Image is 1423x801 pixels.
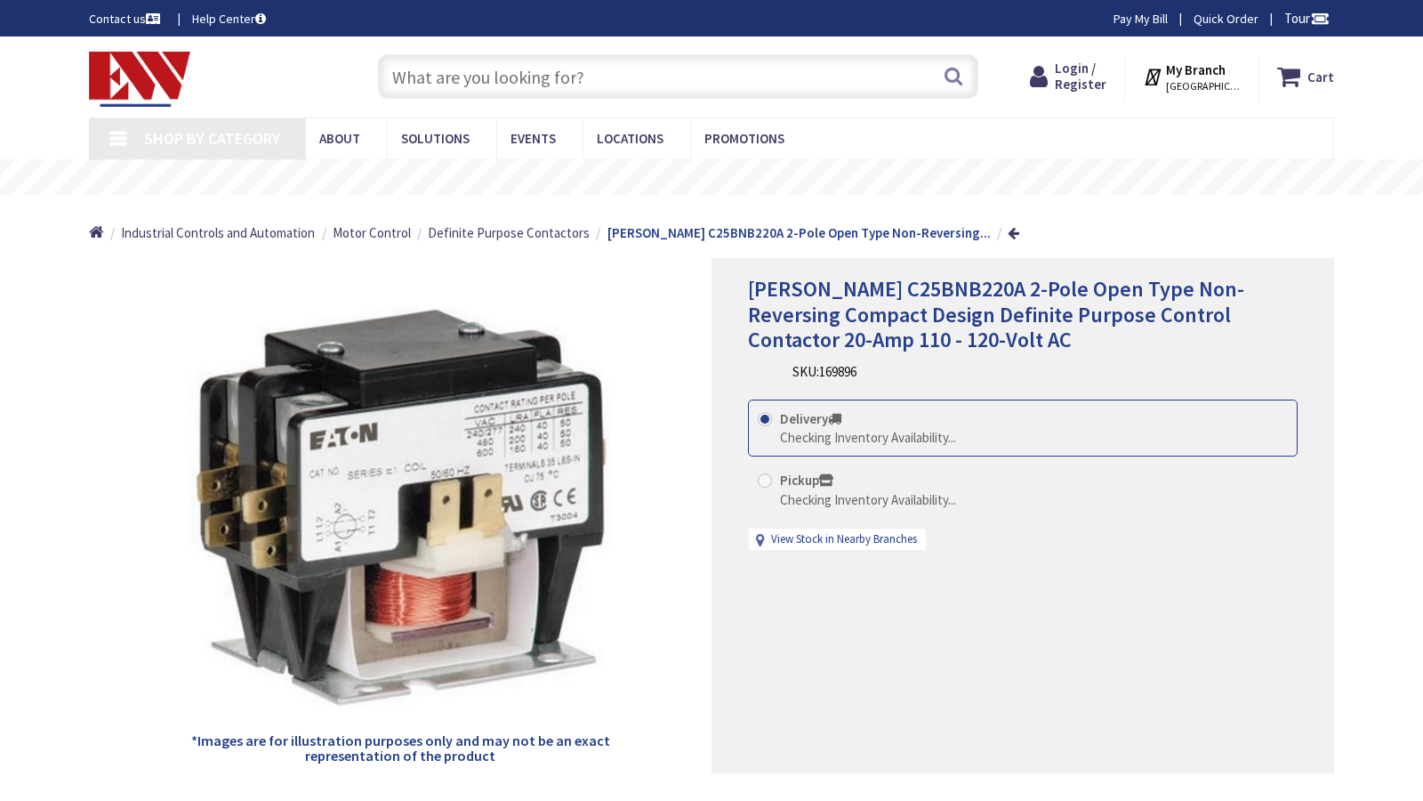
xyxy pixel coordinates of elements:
span: Industrial Controls and Automation [121,224,315,241]
a: View Stock in Nearby Branches [771,531,917,548]
span: Locations [597,130,663,147]
a: Definite Purpose Contactors [428,223,590,242]
span: Login / Register [1055,60,1106,93]
span: Tour [1284,10,1330,27]
div: My Branch [GEOGRAPHIC_DATA], [GEOGRAPHIC_DATA] [1143,61,1242,93]
span: Shop By Category [144,128,280,149]
span: Promotions [704,130,784,147]
strong: [PERSON_NAME] C25BNB220A 2-Pole Open Type Non-Reversing... [607,224,991,241]
span: 169896 [819,363,856,380]
span: Events [511,130,556,147]
span: [GEOGRAPHIC_DATA], [GEOGRAPHIC_DATA] [1166,79,1242,93]
img: Eaton C25BNB220A 2-Pole Open Type Non-Reversing Compact Design Definite Purpose Control Contactor... [189,295,612,719]
a: Motor Control [333,223,411,242]
img: Electrical Wholesalers, Inc. [89,52,190,107]
strong: My Branch [1166,61,1226,78]
a: Cart [1277,61,1334,93]
div: Checking Inventory Availability... [780,428,956,447]
a: Help Center [192,10,266,28]
div: SKU: [792,362,856,381]
input: What are you looking for? [378,54,978,99]
span: About [319,130,360,147]
div: Checking Inventory Availability... [780,490,956,509]
span: Solutions [401,130,470,147]
strong: Delivery [780,410,841,427]
a: Quick Order [1194,10,1258,28]
span: Definite Purpose Contactors [428,224,590,241]
a: Industrial Controls and Automation [121,223,315,242]
strong: Cart [1307,61,1334,93]
rs-layer: Free Same Day Pickup at 19 Locations [565,168,890,188]
strong: Pickup [780,472,833,489]
span: [PERSON_NAME] C25BNB220A 2-Pole Open Type Non-Reversing Compact Design Definite Purpose Control C... [748,275,1244,354]
span: Motor Control [333,224,411,241]
h5: *Images are for illustration purposes only and may not be an exact representation of the product [189,733,612,765]
a: Contact us [89,10,164,28]
a: Pay My Bill [1113,10,1168,28]
a: Login / Register [1030,61,1106,93]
